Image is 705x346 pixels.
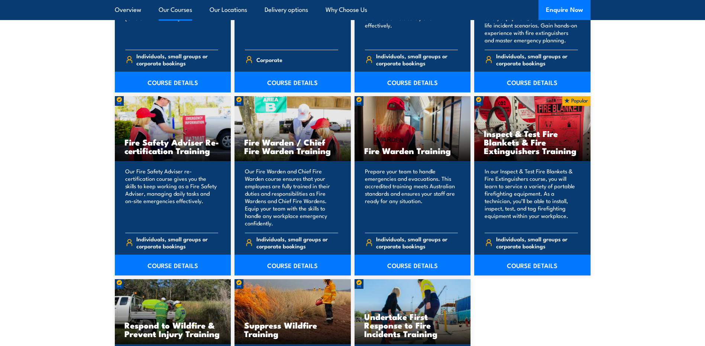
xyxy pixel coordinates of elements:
[245,167,338,227] p: Our Fire Warden and Chief Fire Warden course ensures that your employees are fully trained in the...
[244,321,341,338] h3: Suppress Wildfire Training
[365,167,458,227] p: Prepare your team to handle emergencies and evacuations. This accredited training meets Australia...
[136,52,218,66] span: Individuals, small groups or corporate bookings
[124,321,221,338] h3: Respond to Wildfire & Prevent Injury Training
[115,72,231,92] a: COURSE DETAILS
[115,255,231,275] a: COURSE DETAILS
[485,167,578,227] p: In our Inspect & Test Fire Blankets & Fire Extinguishers course, you will learn to service a vari...
[364,146,461,155] h3: Fire Warden Training
[474,255,591,275] a: COURSE DETAILS
[376,235,458,249] span: Individuals, small groups or corporate bookings
[376,52,458,66] span: Individuals, small groups or corporate bookings
[244,138,341,155] h3: Fire Warden / Chief Fire Warden Training
[364,312,461,338] h3: Undertake First Response to Fire Incidents Training
[496,52,578,66] span: Individuals, small groups or corporate bookings
[256,235,338,249] span: Individuals, small groups or corporate bookings
[235,255,351,275] a: COURSE DETAILS
[484,129,581,155] h3: Inspect & Test Fire Blankets & Fire Extinguishers Training
[136,235,218,249] span: Individuals, small groups or corporate bookings
[496,235,578,249] span: Individuals, small groups or corporate bookings
[355,72,471,92] a: COURSE DETAILS
[355,255,471,275] a: COURSE DETAILS
[256,54,282,65] span: Corporate
[474,72,591,92] a: COURSE DETAILS
[125,167,219,227] p: Our Fire Safety Adviser re-certification course gives you the skills to keep working as a Fire Sa...
[235,72,351,92] a: COURSE DETAILS
[124,138,221,155] h3: Fire Safety Adviser Re-certification Training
